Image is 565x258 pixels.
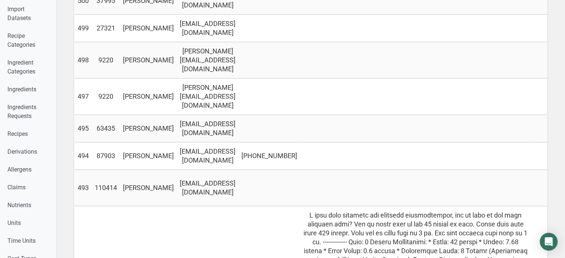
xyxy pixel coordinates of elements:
td: [EMAIL_ADDRESS][DOMAIN_NAME] [177,170,238,206]
td: [EMAIL_ADDRESS][DOMAIN_NAME] [177,115,238,142]
td: [PERSON_NAME] [120,42,177,78]
td: 27321 [92,14,120,42]
td: 497 [75,78,92,115]
td: 494 [75,142,92,170]
td: [EMAIL_ADDRESS][DOMAIN_NAME] [177,14,238,42]
td: 9220 [92,42,120,78]
td: [PERSON_NAME] [120,78,177,115]
td: 498 [75,42,92,78]
div: Open Intercom Messenger [540,233,558,251]
td: [PERSON_NAME] [120,170,177,206]
td: 495 [75,115,92,142]
td: [PERSON_NAME][EMAIL_ADDRESS][DOMAIN_NAME] [177,78,238,115]
td: 110414 [92,170,120,206]
td: 493 [75,170,92,206]
td: 63435 [92,115,120,142]
td: 499 [75,14,92,42]
td: [PERSON_NAME] [120,115,177,142]
td: 9220 [92,78,120,115]
td: [PERSON_NAME][EMAIL_ADDRESS][DOMAIN_NAME] [177,42,238,78]
td: [PERSON_NAME] [120,14,177,42]
td: [PERSON_NAME] [120,142,177,170]
td: [EMAIL_ADDRESS][DOMAIN_NAME] [177,142,238,170]
td: [PHONE_NUMBER] [238,142,300,170]
td: 87903 [92,142,120,170]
